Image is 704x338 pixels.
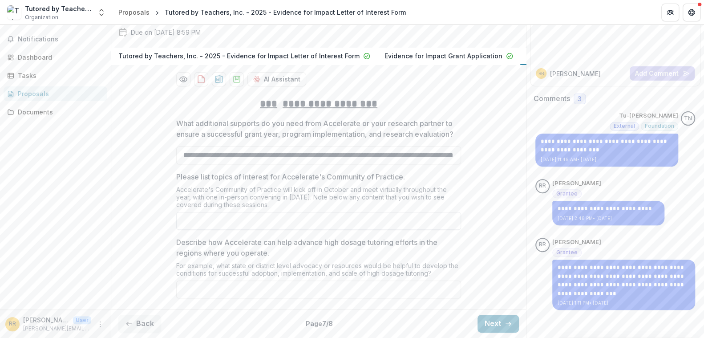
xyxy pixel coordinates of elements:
[7,5,21,20] img: Tutored by Teachers, Inc.
[578,95,582,103] span: 3
[552,238,601,247] p: [PERSON_NAME]
[550,69,601,78] p: [PERSON_NAME]
[23,325,91,333] p: [PERSON_NAME][EMAIL_ADDRESS][DOMAIN_NAME]
[165,8,406,17] div: Tutored by Teachers, Inc. - 2025 - Evidence for Impact Letter of Interest Form
[306,319,333,328] p: Page 7 / 8
[683,4,700,21] button: Get Help
[477,315,519,333] button: Next
[18,36,104,43] span: Notifications
[614,123,635,129] span: External
[176,262,461,281] div: For example, what state or district level advocacy or resources would be helpful to develop the c...
[247,72,306,86] button: AI Assistant
[25,4,92,13] div: Tutored by Teachers, Inc.
[25,13,58,21] span: Organization
[131,28,201,37] p: Due on [DATE] 8:59 PM
[558,300,690,306] p: [DATE] 1:11 PM • [DATE]
[23,315,69,325] p: [PERSON_NAME]
[541,156,673,163] p: [DATE] 11:49 AM • [DATE]
[558,215,659,222] p: [DATE] 2:48 PM • [DATE]
[176,186,461,212] div: Accelerate's Community of Practice will kick off in October and meet virtually throughout the yea...
[115,6,409,19] nav: breadcrumb
[73,316,91,324] p: User
[4,32,107,46] button: Notifications
[619,111,678,120] p: Tu-[PERSON_NAME]
[18,89,100,98] div: Proposals
[176,118,456,139] p: What additional supports do you need from Accelerate or your research partner to ensure a success...
[95,319,105,330] button: More
[552,179,601,188] p: [PERSON_NAME]
[176,237,456,258] p: Describe how Accelerate can help advance high dosage tutoring efforts in the regions where you op...
[684,116,692,122] div: Tu-Quyen Nguyen
[4,68,107,83] a: Tasks
[118,315,161,333] button: Back
[539,183,546,189] div: Rahul Reddy
[230,72,244,86] button: download-proposal
[18,53,100,62] div: Dashboard
[534,94,570,103] h2: Comments
[194,72,208,86] button: download-proposal
[4,86,107,101] a: Proposals
[18,107,100,117] div: Documents
[176,171,405,182] p: Please list topics of interest for Accelerate's Community of Practice.
[4,50,107,65] a: Dashboard
[630,66,695,81] button: Add Comment
[212,72,226,86] button: download-proposal
[661,4,679,21] button: Partners
[645,123,674,129] span: Foundation
[4,105,107,119] a: Documents
[118,8,150,17] div: Proposals
[556,191,578,197] span: Grantee
[556,249,578,256] span: Grantee
[9,321,16,327] div: Rahul Reddy
[539,242,546,248] div: Rahul Reddy
[95,4,108,21] button: Open entity switcher
[115,6,153,19] a: Proposals
[538,71,544,76] div: Rahul Reddy
[18,71,100,80] div: Tasks
[384,51,502,61] p: Evidence for Impact Grant Application
[176,72,190,86] button: Preview 5f1b73cd-fd5b-4fa6-811d-ce92164430ca-3.pdf
[118,51,360,61] p: Tutored by Teachers, Inc. - 2025 - Evidence for Impact Letter of Interest Form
